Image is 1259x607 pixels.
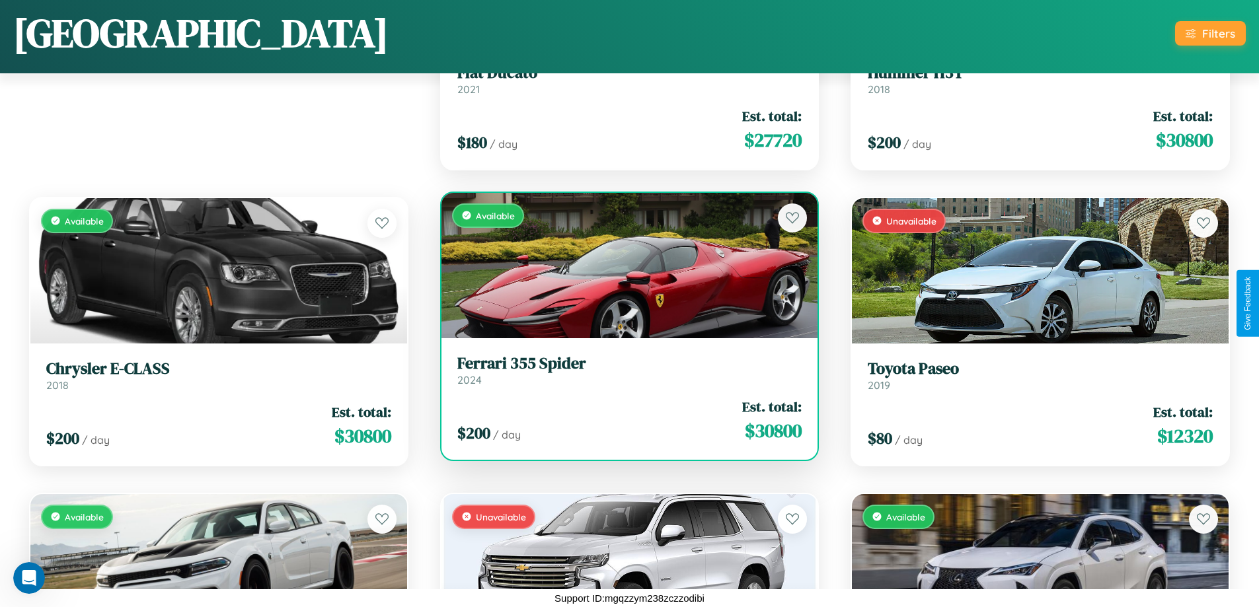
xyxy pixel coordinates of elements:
[1156,127,1213,153] span: $ 30800
[1202,26,1235,40] div: Filters
[457,63,802,83] h3: Fiat Ducato
[1175,21,1246,46] button: Filters
[868,131,901,153] span: $ 200
[1153,106,1213,125] span: Est. total:
[457,354,802,386] a: Ferrari 355 Spider2024
[82,433,110,446] span: / day
[46,378,69,392] span: 2018
[742,397,802,416] span: Est. total:
[334,423,391,449] span: $ 30800
[1153,402,1213,421] span: Est. total:
[46,359,391,378] h3: Chrysler E-CLASS
[457,373,482,386] span: 2024
[868,63,1213,96] a: Hummer H3T2018
[457,131,487,153] span: $ 180
[476,210,515,221] span: Available
[868,83,890,96] span: 2018
[1243,277,1252,330] div: Give Feedback
[868,359,1213,378] h3: Toyota Paseo
[13,6,389,60] h1: [GEOGRAPHIC_DATA]
[493,428,521,441] span: / day
[65,511,104,522] span: Available
[46,427,79,449] span: $ 200
[868,359,1213,392] a: Toyota Paseo2019
[744,127,802,153] span: $ 27720
[745,417,802,444] span: $ 30800
[457,63,802,96] a: Fiat Ducato2021
[1157,423,1213,449] span: $ 12320
[886,511,925,522] span: Available
[476,511,526,522] span: Unavailable
[457,83,480,96] span: 2021
[332,402,391,421] span: Est. total:
[554,589,705,607] p: Support ID: mgqzzym238zczzodibi
[490,137,517,151] span: / day
[65,215,104,227] span: Available
[457,354,802,373] h3: Ferrari 355 Spider
[742,106,802,125] span: Est. total:
[903,137,931,151] span: / day
[868,63,1213,83] h3: Hummer H3T
[457,422,490,444] span: $ 200
[868,378,890,392] span: 2019
[868,427,892,449] span: $ 80
[886,215,936,227] span: Unavailable
[895,433,923,446] span: / day
[13,562,45,594] iframe: Intercom live chat
[46,359,391,392] a: Chrysler E-CLASS2018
